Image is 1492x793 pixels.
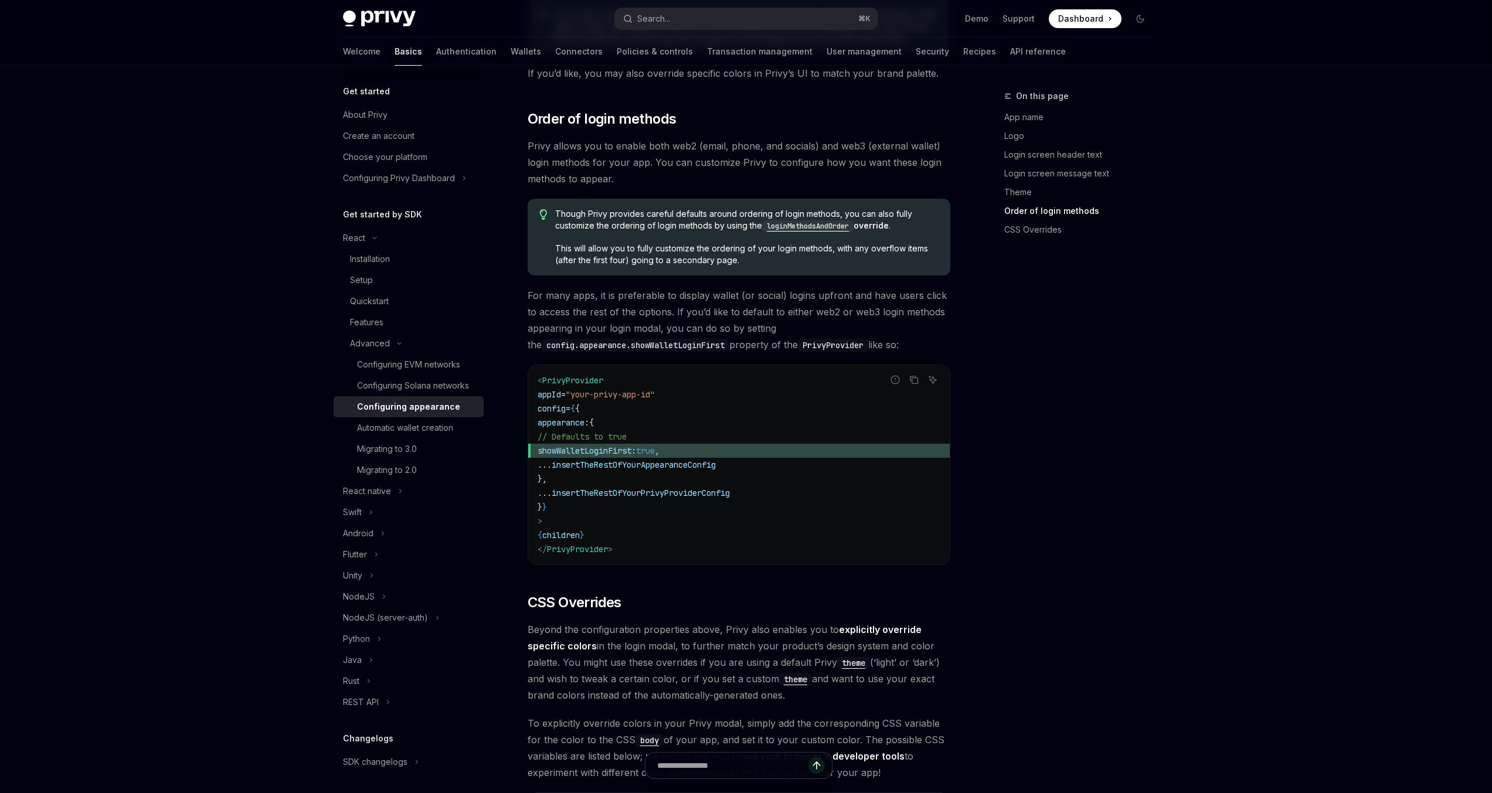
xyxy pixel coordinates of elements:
[334,671,484,692] button: Toggle Rust section
[528,110,677,128] span: Order of login methods
[570,403,575,414] span: {
[538,389,561,400] span: appId
[350,336,390,350] div: Advanced
[858,14,871,23] span: ⌘ K
[538,445,636,456] span: showWalletLoginFirst:
[635,734,664,746] a: body
[334,396,484,417] a: Configuring appearance
[334,333,484,354] button: Toggle Advanced section
[552,488,730,498] span: insertTheRestOfYourPrivyProviderConfig
[350,315,383,329] div: Features
[343,505,362,519] div: Swift
[334,417,484,438] a: Automatic wallet creation
[1058,13,1103,25] span: Dashboard
[538,502,542,512] span: }
[334,104,484,125] a: About Privy
[436,38,497,66] a: Authentication
[343,231,365,245] div: React
[343,569,362,583] div: Unity
[343,207,422,222] h5: Get started by SDK
[334,502,484,523] button: Toggle Swift section
[334,460,484,481] a: Migrating to 2.0
[343,590,375,604] div: NodeJS
[343,611,428,625] div: NodeJS (server-auth)
[343,484,391,498] div: React native
[837,656,870,669] code: theme
[343,108,388,122] div: About Privy
[343,84,390,98] h5: Get started
[350,252,390,266] div: Installation
[808,757,825,774] button: Send message
[357,400,460,414] div: Configuring appearance
[1004,108,1159,127] a: App name
[1004,127,1159,145] a: Logo
[357,358,460,372] div: Configuring EVM networks
[589,417,594,428] span: {
[707,38,813,66] a: Transaction management
[334,125,484,147] a: Create an account
[538,516,542,526] span: >
[552,460,716,470] span: insertTheRestOfYourAppearanceConfig
[528,624,922,652] strong: explicitly override specific colors
[528,287,950,353] span: For many apps, it is preferable to display wallet (or social) logins upfront and have users click...
[334,438,484,460] a: Migrating to 3.0
[343,547,367,561] div: Flutter
[779,673,812,685] a: theme
[1004,202,1159,220] a: Order of login methods
[528,138,950,187] span: Privy allows you to enable both web2 (email, phone, and socials) and web3 (external wallet) login...
[511,38,541,66] a: Wallets
[1004,145,1159,164] a: Login screen header text
[395,38,422,66] a: Basics
[925,372,940,387] button: Ask AI
[555,243,938,266] span: This will allow you to fully customize the ordering of your login methods, with any overflow item...
[837,656,870,668] a: theme
[538,474,547,484] span: },
[334,147,484,168] a: Choose your platform
[542,502,547,512] span: }
[334,751,484,772] button: Toggle SDK changelogs section
[350,294,389,308] div: Quickstart
[357,421,453,435] div: Automatic wallet creation
[615,8,878,29] button: Open search
[334,354,484,375] a: Configuring EVM networks
[528,621,950,703] span: Beyond the configuration properties above, Privy also enables you to in the login modal, to furth...
[762,220,854,232] code: loginMethodsAndOrder
[542,375,603,386] span: PrivyProvider
[906,372,922,387] button: Copy the contents from the code block
[542,339,729,352] code: config.appearance.showWalletLoginFirst
[343,150,427,164] div: Choose your platform
[334,523,484,544] button: Toggle Android section
[334,628,484,649] button: Toggle Python section
[334,312,484,333] a: Features
[1002,13,1035,25] a: Support
[357,379,469,393] div: Configuring Solana networks
[916,38,949,66] a: Security
[343,11,416,27] img: dark logo
[538,530,542,540] span: {
[655,445,660,456] span: ,
[334,586,484,607] button: Toggle NodeJS section
[357,442,417,456] div: Migrating to 3.0
[343,526,373,540] div: Android
[539,209,548,220] svg: Tip
[343,38,380,66] a: Welcome
[334,607,484,628] button: Toggle NodeJS (server-auth) section
[762,220,889,230] a: loginMethodsAndOrderoverride
[538,544,547,554] span: </
[334,227,484,249] button: Toggle React section
[343,653,362,667] div: Java
[334,375,484,396] a: Configuring Solana networks
[538,431,627,442] span: // Defaults to true
[1049,9,1121,28] a: Dashboard
[555,38,603,66] a: Connectors
[779,673,812,686] code: theme
[542,530,580,540] span: children
[637,12,670,26] div: Search...
[334,692,484,713] button: Toggle REST API section
[528,715,950,781] span: To explicitly override colors in your Privy modal, simply add the corresponding CSS variable for ...
[566,389,655,400] span: "your-privy-app-id"
[334,481,484,502] button: Toggle React native section
[1004,220,1159,239] a: CSS Overrides
[334,649,484,671] button: Toggle Java section
[566,403,570,414] span: =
